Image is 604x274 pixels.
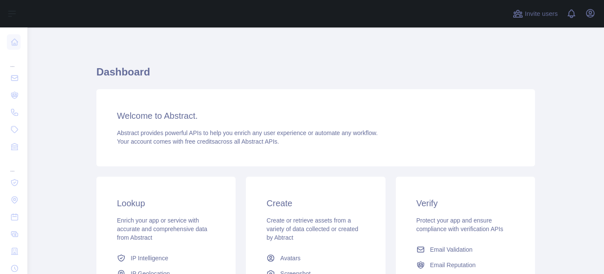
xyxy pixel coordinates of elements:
[114,250,218,266] a: IP Intelligence
[416,217,503,232] span: Protect your app and ensure compliance with verification APIs
[117,129,378,136] span: Abstract provides powerful APIs to help you enrich any user experience or automate any workflow.
[117,110,514,122] h3: Welcome to Abstract.
[266,217,358,241] span: Create or retrieve assets from a variety of data collected or created by Abtract
[117,217,207,241] span: Enrich your app or service with accurate and comprehensive data from Abstract
[263,250,368,266] a: Avatars
[185,138,215,145] span: free credits
[117,197,215,209] h3: Lookup
[117,138,279,145] span: Your account comes with across all Abstract APIs.
[430,261,476,269] span: Email Reputation
[266,197,365,209] h3: Create
[7,51,21,69] div: ...
[413,242,518,257] a: Email Validation
[280,254,300,262] span: Avatars
[96,65,535,86] h1: Dashboard
[416,197,514,209] h3: Verify
[413,257,518,273] a: Email Reputation
[7,156,21,173] div: ...
[430,245,472,254] span: Email Validation
[525,9,558,19] span: Invite users
[511,7,559,21] button: Invite users
[131,254,168,262] span: IP Intelligence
